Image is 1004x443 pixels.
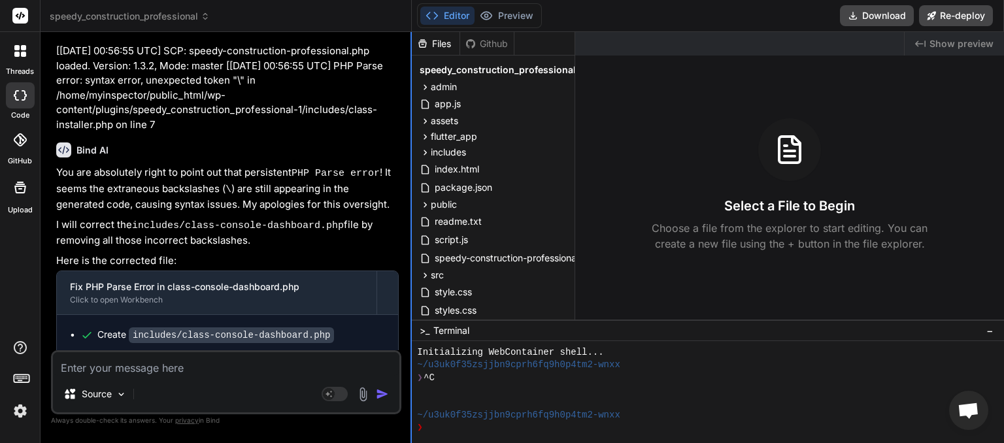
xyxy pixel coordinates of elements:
img: icon [376,387,389,401]
div: Github [460,37,514,50]
span: − [986,324,994,337]
button: Preview [475,7,539,25]
label: threads [6,66,34,77]
span: readme.txt [433,214,483,229]
label: code [11,110,29,121]
span: styles.css [433,303,478,318]
label: Upload [8,205,33,216]
div: Fix PHP Parse Error in class-console-dashboard.php [70,280,363,293]
code: includes/class-console-dashboard.php [129,327,334,343]
span: package.json [433,180,494,195]
code: \ [226,184,231,195]
span: Terminal [433,324,469,337]
button: Editor [420,7,475,25]
span: ~/u3uk0f35zsjjbn9cprh6fq9h0p4tm2-wnxx [417,359,620,371]
div: Files [412,37,460,50]
p: Here is the corrected file: [56,254,399,269]
p: Source [82,387,112,401]
h6: Bind AI [76,144,109,157]
span: src [431,269,444,282]
span: speedy_construction_professional [420,63,576,76]
button: Fix PHP Parse Error in class-console-dashboard.phpClick to open Workbench [57,271,376,314]
label: GitHub [8,156,32,167]
span: >_ [420,324,429,337]
button: Download [840,5,914,26]
button: Re-deploy [919,5,993,26]
img: attachment [356,387,371,402]
span: speedy-construction-professional.php [433,250,599,266]
span: style.css [433,284,473,300]
span: script.js [433,232,469,248]
span: assets [431,114,458,127]
a: Open chat [949,391,988,430]
span: flutter_app [431,130,477,143]
span: includes [431,146,466,159]
p: I will correct the file by removing all those incorrect backslashes. [56,218,399,248]
span: index.html [433,161,480,177]
img: settings [9,400,31,422]
code: PHP Parse error [292,168,380,179]
span: speedy_construction_professional [50,10,210,23]
p: You are absolutely right to point out that persistent ! It seems the extraneous backslashes ( ) a... [56,165,399,212]
span: ❯ [417,421,424,434]
img: Pick Models [116,389,127,400]
span: Initializing WebContainer shell... [417,346,603,359]
span: Show preview [929,37,994,50]
p: Choose a file from the explorer to start editing. You can create a new file using the + button in... [643,220,936,252]
span: ^C [424,372,435,384]
button: − [984,320,996,341]
span: ❯ [417,372,424,384]
span: public [431,198,457,211]
span: admin [431,80,457,93]
span: app.js [433,96,462,112]
p: Always double-check its answers. Your in Bind [51,414,401,427]
div: Click to open Workbench [70,295,363,305]
p: [[DATE] 00:56:55 UTC] SCP: speedy-construction-professional.php loaded. Version: 1.3.2, Mode: mas... [56,44,399,132]
code: includes/class-console-dashboard.php [132,220,344,231]
div: Create [97,328,334,342]
span: ~/u3uk0f35zsjjbn9cprh6fq9h0p4tm2-wnxx [417,409,620,421]
h3: Select a File to Begin [724,197,855,215]
span: privacy [175,416,199,424]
